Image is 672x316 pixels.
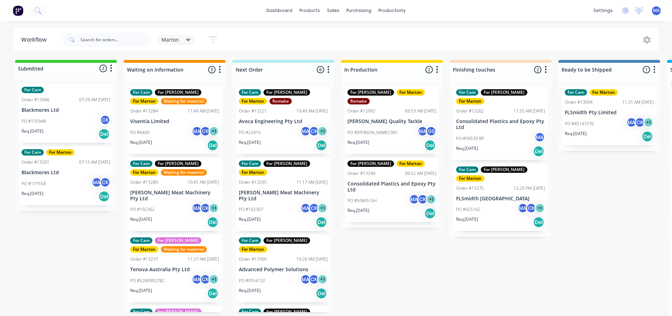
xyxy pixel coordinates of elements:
p: [PERSON_NAME] Meat Machinery Pty Ltd [130,190,219,202]
p: Avoca Engineering Pty Ltd [239,119,328,124]
div: + 1 [317,126,328,136]
p: Consolidated Plastics and Epoxy Pty Ltd [456,119,545,130]
div: For Cam [130,89,152,96]
div: 11:27 AM [DATE] [188,256,219,262]
div: Order #13284 [130,108,158,114]
div: For Cam [239,309,261,315]
div: CK [309,126,319,136]
div: 11:55 AM [DATE] [514,108,545,114]
p: PO #5260002782 [130,278,164,284]
div: MA [534,132,545,142]
div: + 1 [426,194,436,205]
div: Del [98,128,110,140]
div: CK [200,126,211,136]
div: Order #13237 [130,256,158,262]
div: Order #13094 [565,99,593,105]
p: FLSmidth [GEOGRAPHIC_DATA] [456,196,545,202]
div: For CamFor [PERSON_NAME]For MartonWaiting for materialOrder #1328910:41 AM [DATE][PERSON_NAME] Me... [127,158,222,231]
p: Req. [DATE] [347,139,369,146]
a: dashboard [263,5,296,16]
div: Del [424,140,436,151]
div: Order #13262 [456,108,484,114]
div: 10:41 AM [DATE] [188,179,219,186]
p: PO #PO-6132 [239,278,265,284]
div: 07:29 AM [DATE] [79,97,110,103]
div: For Marton [130,98,158,104]
div: Order #13289 [130,179,158,186]
div: For Marton [239,98,267,104]
div: productivity [375,5,409,16]
div: CK [526,203,537,213]
div: For CamOrder #1294607:29 AM [DATE]Blackmores LtdPO #175948CKReq.[DATE]Del [19,84,113,143]
div: MA [300,126,311,136]
p: Tenova Australia Pty Ltd [130,267,219,273]
div: MA [626,117,637,128]
div: For [PERSON_NAME] [347,160,394,167]
div: CK [100,115,110,125]
div: For [PERSON_NAME] [347,89,394,96]
div: For Marton [396,89,425,96]
p: Req. [DATE] [239,216,261,223]
div: Del [533,146,544,157]
div: Waiting for material [161,98,207,104]
div: + 1 [317,203,328,213]
div: For CamFor [PERSON_NAME]For MartonOrder #1329511:17 AM [DATE][PERSON_NAME] Meat Machinery Pty Ltd... [236,158,331,231]
div: MA [517,203,528,213]
div: CK [417,194,428,205]
div: CK [200,274,211,285]
div: purchasing [343,5,375,16]
div: + 1 [534,203,545,213]
p: PO #425162 [456,206,480,213]
div: For Cam [130,309,152,315]
p: Req. [DATE] [456,145,478,152]
p: Req. [DATE] [565,130,587,137]
div: For Cam [22,87,44,93]
div: MA [192,274,202,285]
div: Remake [270,98,292,104]
p: Consolidated Plastics and Epoxy Pty Ltd [347,181,436,193]
div: For Cam [22,149,44,156]
div: For Marton [589,89,618,96]
p: Req. [DATE] [347,207,369,214]
p: PO #22415 [239,129,261,136]
p: PO #102362 [130,206,155,213]
div: MA [300,274,311,285]
div: Del [424,208,436,219]
p: Advanced Polymer Solutions [239,267,328,273]
p: Req. [DATE] [130,287,152,294]
p: PO #45143735 [565,121,594,127]
div: Del [98,191,110,202]
div: For [PERSON_NAME] [155,237,201,244]
div: MA [409,194,419,205]
div: For CamFor MartonOrder #1320107:15 AM [DATE]Blackmores LtdPO #177558MACKReq.[DATE]Del [19,146,113,205]
div: Del [207,140,218,151]
div: Order #13221 [239,108,267,114]
div: For Marton [130,169,158,176]
p: Req. [DATE] [239,287,261,294]
div: MA [91,177,102,188]
div: + 1 [643,117,654,128]
p: PO #50539 RP [456,135,484,142]
div: For Cam [456,166,478,173]
p: PO #[PERSON_NAME] 001 [347,129,398,136]
div: For Cam [456,89,478,96]
div: Remake [347,98,370,104]
div: CK [200,203,211,213]
div: 07:15 AM [DATE] [79,159,110,165]
div: For CamFor [PERSON_NAME]For MartonOrder #1330010:26 AM [DATE]Advanced Polymer SolutionsPO #PO-613... [236,235,331,302]
p: Req. [DATE] [22,128,43,134]
div: CK [309,274,319,285]
div: settings [590,5,616,16]
span: Marton [162,36,179,43]
p: Req. [DATE] [22,190,43,197]
img: Factory [13,5,23,16]
p: PO #50605 GH [347,197,377,204]
div: For CamFor [PERSON_NAME]For MartonOrder #1327512:20 PM [DATE]FLSmidth [GEOGRAPHIC_DATA]PO #425162... [453,164,548,231]
div: MA [417,126,428,136]
div: GS [426,126,436,136]
p: [PERSON_NAME] Quality Tackle [347,119,436,124]
div: For [PERSON_NAME] [264,237,310,244]
div: For Marton [239,169,267,176]
div: CK [100,177,110,188]
div: 09:52 AM [DATE] [405,170,436,177]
